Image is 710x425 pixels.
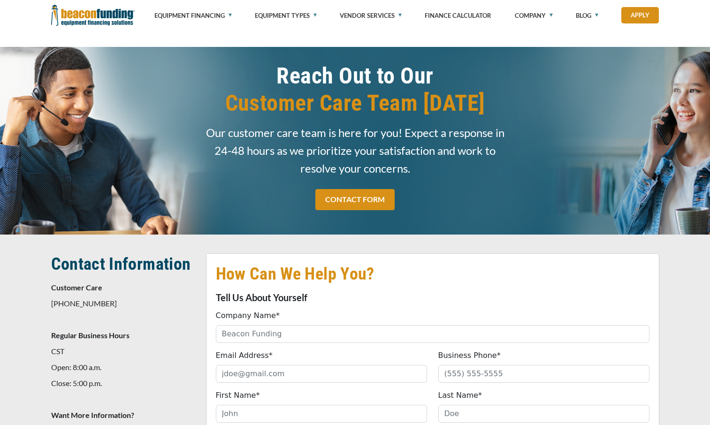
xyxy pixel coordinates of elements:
p: Close: 5:00 p.m. [51,378,195,389]
span: Our customer care team is here for you! Expect a response in 24-48 hours as we prioritize your sa... [206,124,504,177]
input: Beacon Funding [216,325,649,343]
label: Last Name* [438,390,482,401]
label: Business Phone* [438,350,501,361]
label: First Name* [216,390,260,401]
p: CST [51,346,195,357]
input: jdoe@gmail.com [216,365,427,383]
a: CONTACT FORM [315,189,395,210]
p: Open: 8:00 a.m. [51,362,195,373]
label: Email Address* [216,350,273,361]
a: Apply [621,7,659,23]
input: (555) 555-5555 [438,365,649,383]
h2: How Can We Help You? [216,263,649,285]
h1: Reach Out to Our [206,62,504,117]
p: Tell Us About Yourself [216,292,649,303]
p: [PHONE_NUMBER] [51,298,195,309]
input: Doe [438,405,649,423]
strong: Customer Care [51,283,102,292]
input: John [216,405,427,423]
h2: Contact Information [51,253,195,275]
span: Customer Care Team [DATE] [206,90,504,117]
label: Company Name* [216,310,280,321]
strong: Want More Information? [51,410,134,419]
strong: Regular Business Hours [51,331,130,340]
